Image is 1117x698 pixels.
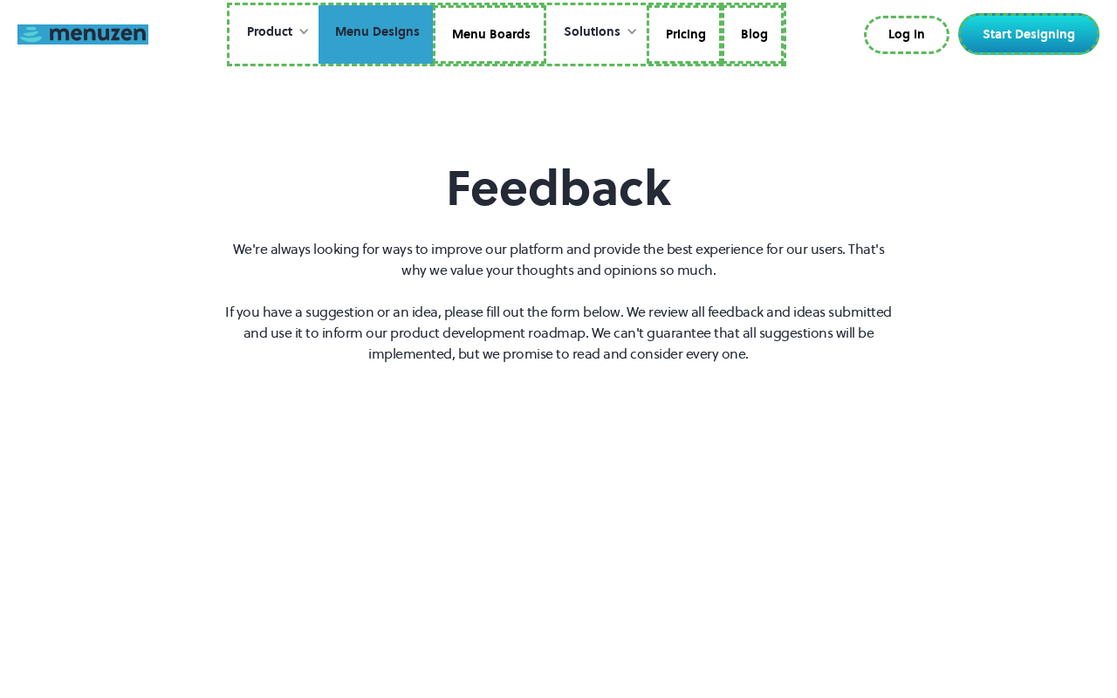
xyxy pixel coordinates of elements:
div: Product [230,5,319,59]
div: Solutions [546,5,647,59]
div: Solutions [564,23,620,42]
a: Blog [722,5,784,65]
p: We're always looking for ways to improve our platform and provide the best experience for our use... [223,238,894,364]
div: Product [247,23,292,42]
iframe: Menuzen Feedback Form [17,386,1100,588]
a: Log In [864,16,949,54]
a: Menu Boards [433,5,546,65]
a: Menu Designs [319,5,433,65]
h1: Feedback [223,159,894,217]
a: Pricing [647,5,722,65]
a: Start Designing [958,13,1100,55]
